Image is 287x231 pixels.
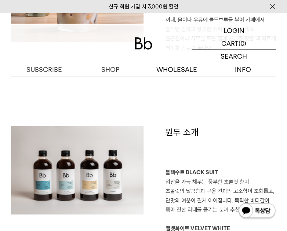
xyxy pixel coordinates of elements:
[11,126,143,214] img: f4e47a823c01b01d1f91a44d2c1c76dd_193820.jpg
[166,187,276,215] p: 초콜릿의 달콤함과 구운 견과의 고소함이 조화롭고, 단맛의 여운이 길게 이어집니다. 묵직한 바디감이 좋아 진한 라떼를 즐기는 분께 추천해 드립니다.
[11,63,77,76] a: SUBSCRIBE
[239,37,246,49] p: (0)
[221,37,239,49] p: CART
[224,24,244,37] p: LOGIN
[192,37,276,50] a: CART (0)
[135,37,152,49] img: 로고
[166,126,276,168] h1: 원두 소개
[166,169,218,176] b: 블랙수트 BLACK SUIT
[109,3,178,10] a: 신규 회원 가입 시 3,000원 할인
[221,50,247,63] p: SEARCH
[210,63,276,76] p: INFO
[143,63,210,76] p: WHOLESALE
[238,202,276,220] img: 카카오톡 채널 1:1 채팅 버튼
[77,63,144,76] a: SHOP
[166,177,276,187] p: 입안을 가득 채우는 풍부한 초콜릿 향미
[192,24,276,37] a: LOGIN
